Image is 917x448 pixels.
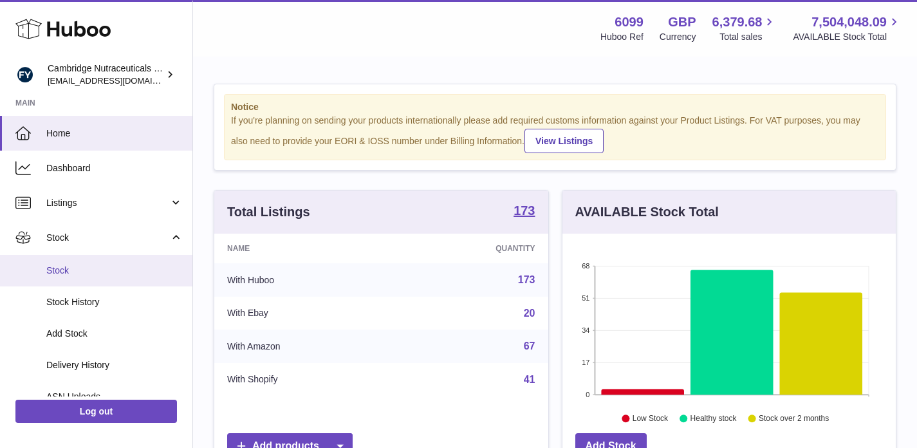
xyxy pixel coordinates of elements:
text: Stock over 2 months [759,414,829,423]
strong: 6099 [615,14,644,31]
div: If you're planning on sending your products internationally please add required customs informati... [231,115,879,153]
a: 20 [524,308,535,319]
a: 7,504,048.09 AVAILABLE Stock Total [793,14,902,43]
span: Stock History [46,296,183,308]
a: 67 [524,341,535,351]
strong: GBP [668,14,696,31]
text: 51 [582,294,589,302]
img: huboo@camnutra.com [15,65,35,84]
text: 17 [582,359,589,366]
div: Huboo Ref [600,31,644,43]
a: Log out [15,400,177,423]
text: 68 [582,262,589,270]
span: Home [46,127,183,140]
span: AVAILABLE Stock Total [793,31,902,43]
span: [EMAIL_ADDRESS][DOMAIN_NAME] [48,75,189,86]
span: 6,379.68 [712,14,763,31]
span: Add Stock [46,328,183,340]
a: 41 [524,374,535,385]
span: ASN Uploads [46,391,183,403]
span: 7,504,048.09 [811,14,887,31]
th: Name [214,234,397,263]
span: Stock [46,265,183,277]
strong: Notice [231,101,879,113]
th: Quantity [397,234,548,263]
td: With Huboo [214,263,397,297]
td: With Ebay [214,297,397,330]
a: 173 [518,274,535,285]
div: Cambridge Nutraceuticals Ltd [48,62,163,87]
h3: Total Listings [227,203,310,221]
div: Currency [660,31,696,43]
text: Healthy stock [690,414,737,423]
span: Dashboard [46,162,183,174]
span: Total sales [719,31,777,43]
span: Delivery History [46,359,183,371]
td: With Amazon [214,330,397,363]
a: 173 [514,204,535,219]
a: View Listings [524,129,604,153]
text: 0 [586,391,589,398]
h3: AVAILABLE Stock Total [575,203,719,221]
text: Low Stock [632,414,668,423]
strong: 173 [514,204,535,217]
span: Stock [46,232,169,244]
span: Listings [46,197,169,209]
text: 34 [582,326,589,334]
td: With Shopify [214,363,397,397]
a: 6,379.68 Total sales [712,14,777,43]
